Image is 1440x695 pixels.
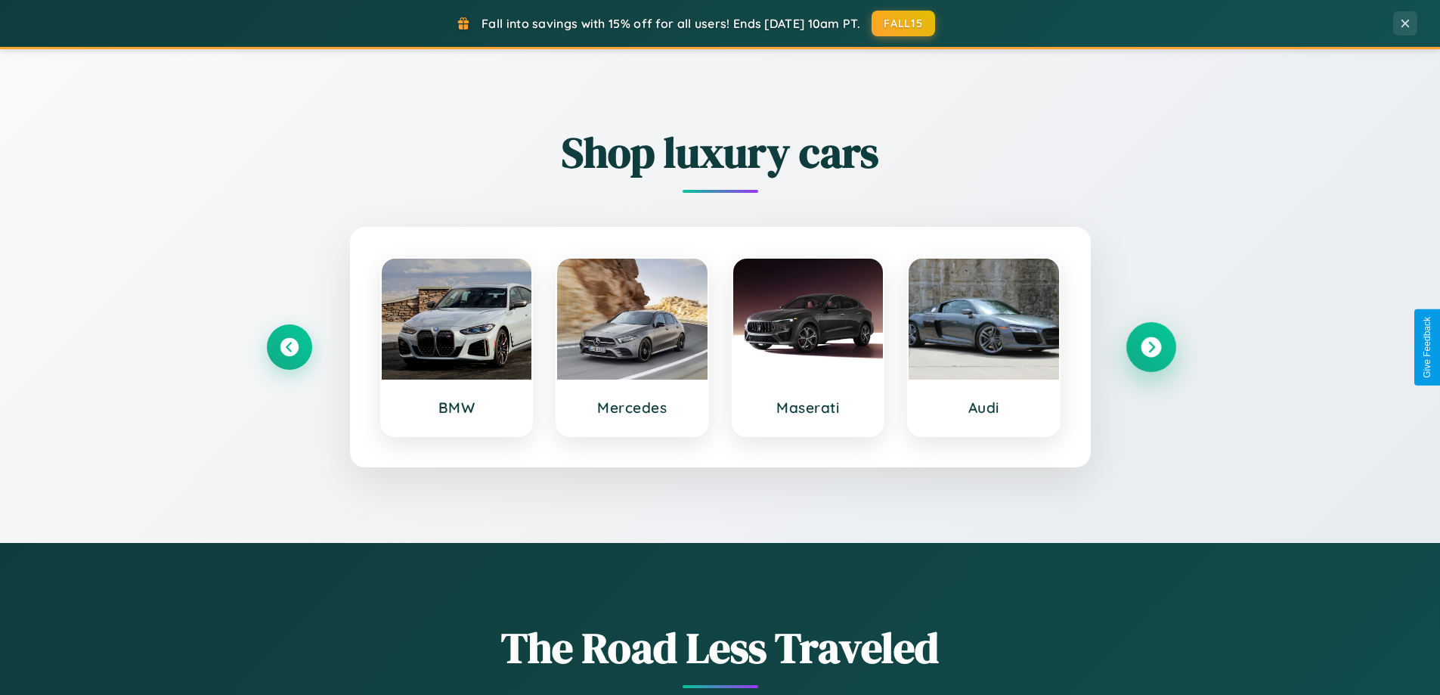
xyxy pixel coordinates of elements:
h3: Maserati [748,399,869,417]
button: FALL15 [872,11,935,36]
h3: Audi [924,399,1044,417]
span: Fall into savings with 15% off for all users! Ends [DATE] 10am PT. [482,16,860,31]
h2: Shop luxury cars [267,123,1174,182]
h3: Mercedes [572,399,692,417]
h1: The Road Less Traveled [267,619,1174,677]
h3: BMW [397,399,517,417]
div: Give Feedback [1422,317,1432,378]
